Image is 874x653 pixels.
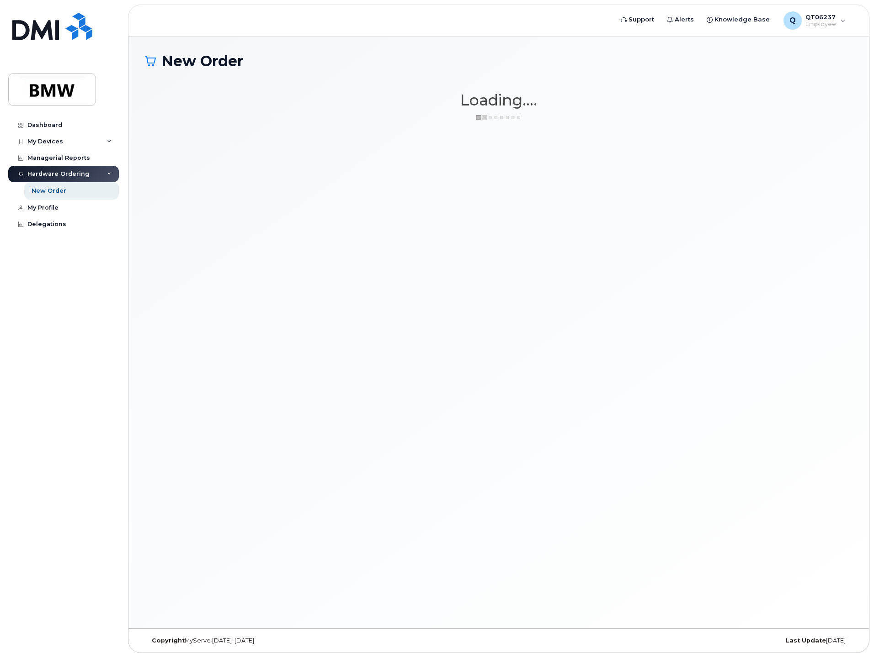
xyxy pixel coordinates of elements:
[152,637,185,644] strong: Copyright
[786,637,826,644] strong: Last Update
[617,637,853,644] div: [DATE]
[145,637,381,644] div: MyServe [DATE]–[DATE]
[476,114,522,121] img: ajax-loader-3a6953c30dc77f0bf724df975f13086db4f4c1262e45940f03d1251963f1bf2e.gif
[145,53,853,69] h1: New Order
[145,92,853,108] h1: Loading....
